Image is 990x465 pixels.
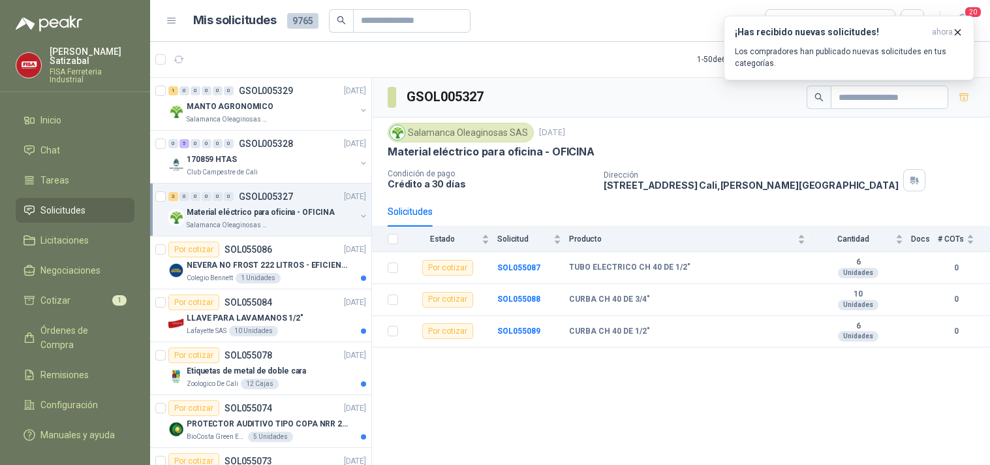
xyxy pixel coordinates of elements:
[569,227,813,252] th: Producto
[112,295,127,306] span: 1
[16,362,134,387] a: Remisiones
[539,127,565,139] p: [DATE]
[16,423,134,447] a: Manuales y ayuda
[40,428,115,442] span: Manuales y ayuda
[187,220,269,231] p: Salamanca Oleaginosas SAS
[239,192,293,201] p: GSOL005327
[224,245,272,254] p: SOL055086
[951,9,974,33] button: 20
[179,139,189,148] div: 5
[150,236,371,289] a: Por cotizarSOL055086[DATE] Company LogoNEVERA NO FROST 222 LITROS - EFICIENCIA ENERGETICA AColegi...
[202,192,211,201] div: 0
[422,260,473,276] div: Por cotizar
[938,262,974,274] b: 0
[813,321,903,332] b: 6
[407,87,486,107] h3: GSOL005327
[40,398,98,412] span: Configuración
[248,432,293,442] div: 5 Unidades
[569,295,650,305] b: CURBA CH 40 DE 3/4"
[16,108,134,133] a: Inicio
[735,27,927,38] h3: ¡Has recibido nuevas solicitudes!
[150,395,371,448] a: Por cotizarSOL055074[DATE] Company LogoPROTECTOR AUDITIVO TIPO COPA NRR 23dBBioCosta Green Energy...
[187,312,303,325] p: LLAVE PARA LAVAMANOS 1/2"
[964,6,982,18] span: 20
[187,379,238,389] p: Zoologico De Cali
[168,295,219,310] div: Por cotizar
[911,227,938,252] th: Docs
[191,192,200,201] div: 0
[813,227,911,252] th: Cantidad
[213,192,223,201] div: 0
[213,139,223,148] div: 0
[569,234,795,244] span: Producto
[344,349,366,362] p: [DATE]
[193,11,277,30] h1: Mis solicitudes
[344,85,366,97] p: [DATE]
[569,327,650,337] b: CURBA CH 40 DE 1/2"
[224,404,272,413] p: SOL055074
[202,86,211,95] div: 0
[187,326,226,336] p: Lafayette SAS
[168,400,219,416] div: Por cotizar
[16,318,134,357] a: Órdenes de Compra
[814,93,824,102] span: search
[388,145,595,159] p: Material eléctrico para oficina - OFICINA
[16,393,134,417] a: Configuración
[168,86,178,95] div: 1
[40,113,61,127] span: Inicio
[16,288,134,313] a: Cotizar1
[40,203,85,217] span: Solicitudes
[168,368,184,384] img: Company Logo
[16,198,134,223] a: Solicitudes
[932,27,953,38] span: ahora
[202,139,211,148] div: 0
[187,418,349,430] p: PROTECTOR AUDITIVO TIPO COPA NRR 23dB
[224,298,272,307] p: SOL055084
[50,68,134,84] p: FISA Ferreteria Industrial
[187,365,306,377] p: Etiquetas de metal de doble cara
[422,292,473,308] div: Por cotizar
[168,157,184,172] img: Company Logo
[388,123,534,142] div: Salamanca Oleaginosas SAS
[236,273,281,283] div: 1 Unidades
[337,16,346,25] span: search
[179,192,189,201] div: 0
[938,227,990,252] th: # COTs
[187,259,349,272] p: NEVERA NO FROST 222 LITROS - EFICIENCIA ENERGETICA A
[40,173,69,187] span: Tareas
[388,178,593,189] p: Crédito a 30 días
[773,14,801,28] div: Todas
[40,233,89,248] span: Licitaciones
[344,297,366,309] p: [DATE]
[697,49,782,70] div: 1 - 50 de 6643
[497,234,551,244] span: Solicitud
[497,327,540,336] a: SOL055089
[179,86,189,95] div: 0
[497,263,540,272] a: SOL055087
[224,351,272,360] p: SOL055078
[813,257,903,268] b: 6
[497,295,540,304] b: SOL055088
[50,47,134,65] p: [PERSON_NAME] Satizabal
[187,114,269,125] p: Salamanca Oleaginosas SAS
[187,206,335,219] p: Material eléctrico para oficina - OFICINA
[497,227,569,252] th: Solicitud
[168,347,219,363] div: Por cotizar
[187,273,233,283] p: Colegio Bennett
[16,168,134,193] a: Tareas
[187,432,245,442] p: BioCosta Green Energy S.A.S
[344,191,366,203] p: [DATE]
[838,268,878,278] div: Unidades
[40,293,70,308] span: Cotizar
[388,169,593,178] p: Condición de pago
[406,234,479,244] span: Estado
[40,368,89,382] span: Remisiones
[724,16,974,80] button: ¡Has recibido nuevas solicitudes!ahora Los compradores han publicado nuevas solicitudes en tus ca...
[813,234,893,244] span: Cantidad
[168,189,369,231] a: 3 0 0 0 0 0 GSOL005327[DATE] Company LogoMaterial eléctrico para oficina - OFICINASalamanca Oleag...
[16,16,82,31] img: Logo peakr
[187,101,273,113] p: MANTO AGRONOMICO
[191,86,200,95] div: 0
[344,244,366,256] p: [DATE]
